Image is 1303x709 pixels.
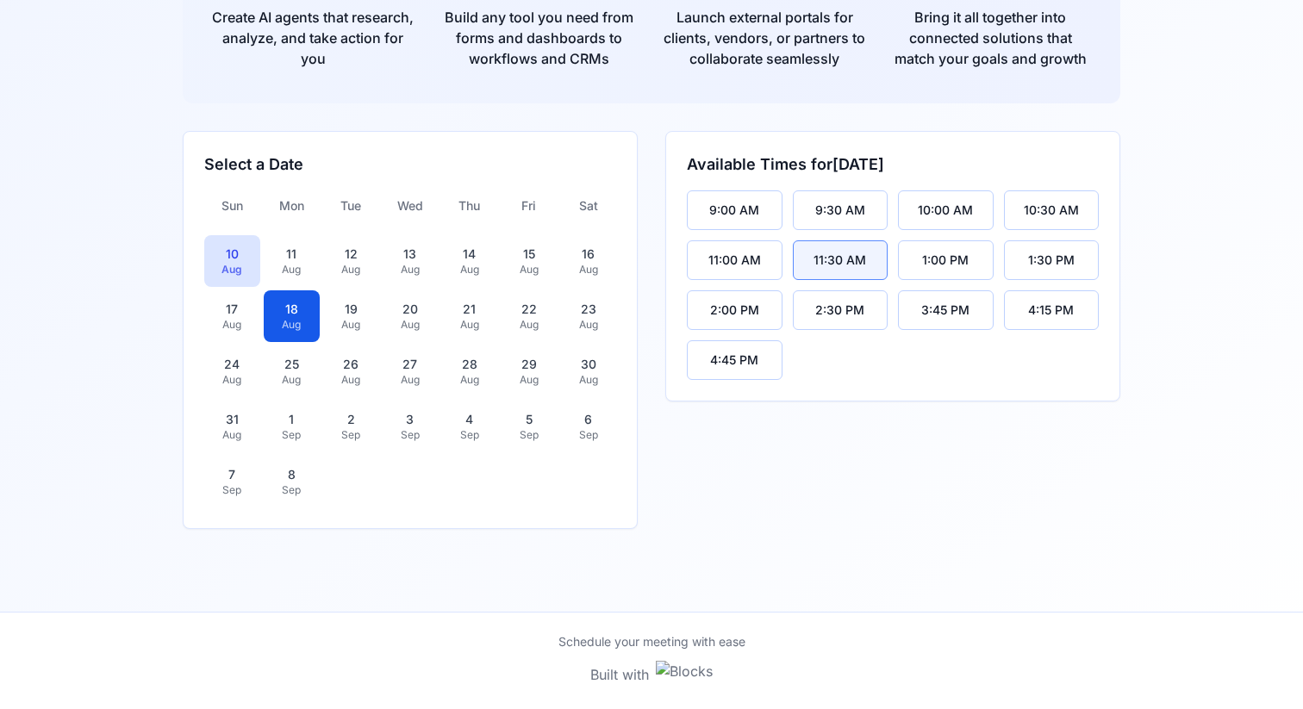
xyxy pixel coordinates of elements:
[501,290,557,342] button: 22Aug
[441,345,497,397] button: 28Aug
[204,290,260,342] button: 17Aug
[570,373,606,387] div: Aug
[511,411,546,428] div: 5
[452,356,487,373] div: 28
[710,351,758,369] div: 4:45 PM
[393,301,428,318] div: 20
[215,318,250,332] div: Aug
[323,401,379,452] button: 2Sep
[393,428,428,442] div: Sep
[441,190,497,221] div: Thu
[334,411,369,428] div: 2
[204,456,260,507] button: 7Sep
[687,240,782,280] button: 11:00 AM
[441,401,497,452] button: 4Sep
[570,263,606,277] div: Aug
[815,202,865,219] div: 9:30 AM
[334,263,369,277] div: Aug
[264,190,320,221] div: Mon
[656,661,713,688] img: Blocks
[1028,252,1075,269] div: 1:30 PM
[215,483,250,497] div: Sep
[709,202,759,219] div: 9:00 AM
[274,356,309,373] div: 25
[393,356,428,373] div: 27
[793,290,888,330] button: 2:30 PM
[793,190,888,230] button: 9:30 AM
[274,483,309,497] div: Sep
[274,428,309,442] div: Sep
[452,263,487,277] div: Aug
[334,246,369,263] div: 12
[436,7,641,69] h3: Build any tool you need from forms and dashboards to workflows and CRMs
[383,401,439,452] button: 3Sep
[334,301,369,318] div: 19
[452,301,487,318] div: 21
[215,301,250,318] div: 17
[590,664,649,685] span: Built with
[323,290,379,342] button: 19Aug
[204,235,260,287] button: 10Aug
[815,302,864,319] div: 2:30 PM
[334,373,369,387] div: Aug
[274,411,309,428] div: 1
[1024,202,1079,219] div: 10:30 AM
[570,246,606,263] div: 16
[570,356,606,373] div: 30
[215,263,250,277] div: Aug
[560,345,616,397] button: 30Aug
[383,235,439,287] button: 13Aug
[393,246,428,263] div: 13
[888,7,1093,69] h3: Bring it all together into connected solutions that match your goals and growth
[264,290,320,342] button: 18Aug
[570,428,606,442] div: Sep
[687,340,782,380] button: 4:45 PM
[274,373,309,387] div: Aug
[393,318,428,332] div: Aug
[501,235,557,287] button: 15Aug
[215,356,250,373] div: 24
[215,428,250,442] div: Aug
[274,318,309,332] div: Aug
[511,318,546,332] div: Aug
[323,235,379,287] button: 12Aug
[204,152,616,177] h2: Select a Date
[334,356,369,373] div: 26
[1004,290,1100,330] button: 4:15 PM
[511,263,546,277] div: Aug
[383,345,439,397] button: 27Aug
[511,428,546,442] div: Sep
[383,190,439,221] div: Wed
[560,235,616,287] button: 16Aug
[452,428,487,442] div: Sep
[264,345,320,397] button: 25Aug
[1004,190,1100,230] button: 10:30 AM
[452,373,487,387] div: Aug
[558,633,745,650] p: Schedule your meeting with ease
[393,373,428,387] div: Aug
[274,263,309,277] div: Aug
[334,318,369,332] div: Aug
[501,190,557,221] div: Fri
[441,235,497,287] button: 14Aug
[452,246,487,263] div: 14
[274,246,309,263] div: 11
[215,466,250,483] div: 7
[501,401,557,452] button: 5Sep
[204,401,260,452] button: 31Aug
[452,411,487,428] div: 4
[441,290,497,342] button: 21Aug
[918,202,973,219] div: 10:00 AM
[215,373,250,387] div: Aug
[393,263,428,277] div: Aug
[708,252,761,269] div: 11:00 AM
[215,246,250,263] div: 10
[334,428,369,442] div: Sep
[274,466,309,483] div: 8
[570,318,606,332] div: Aug
[323,345,379,397] button: 26Aug
[921,302,969,319] div: 3:45 PM
[264,456,320,507] button: 8Sep
[210,7,415,69] h3: Create AI agents that research, analyze, and take action for you
[204,190,260,221] div: Sun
